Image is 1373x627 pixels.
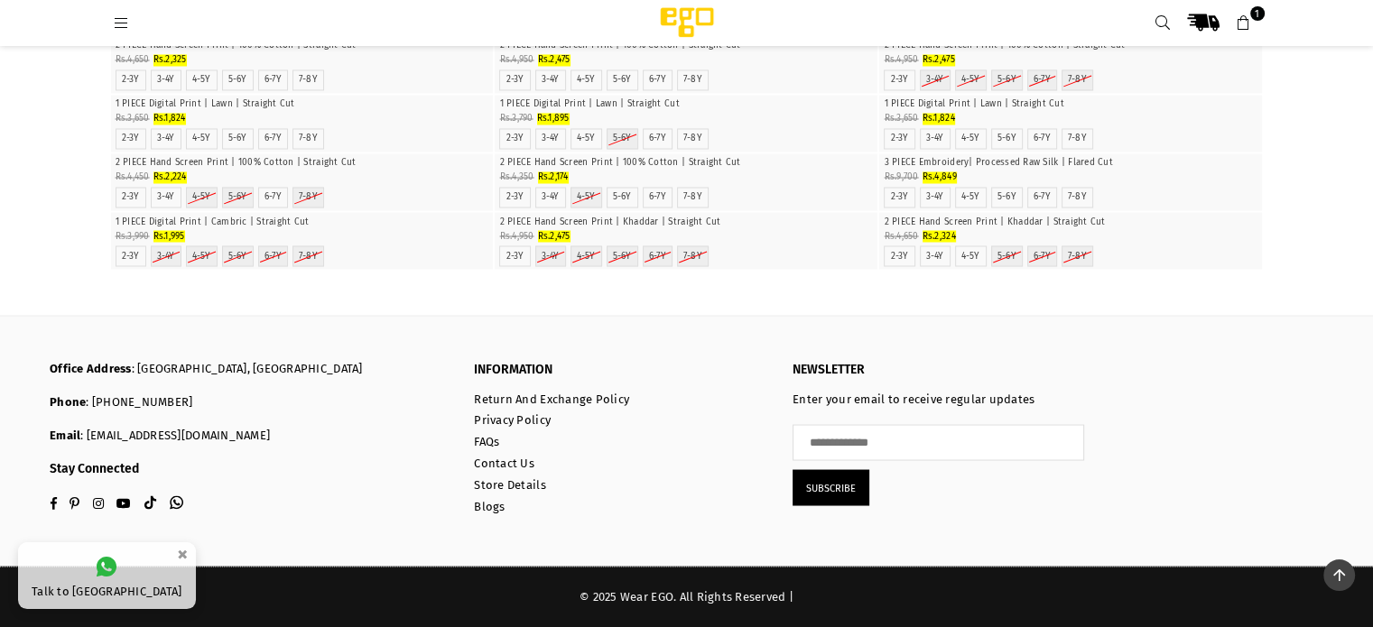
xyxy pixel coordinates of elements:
label: 7-8Y [683,250,702,262]
p: 1 PIECE Digital Print | Lawn | Straight Cut [884,97,1257,111]
a: 7-8Y [683,191,702,203]
a: 2-3Y [890,133,908,144]
a: 4-5Y [192,74,211,86]
span: 1 [1250,6,1265,21]
a: Talk to [GEOGRAPHIC_DATA] [18,542,196,609]
a: Menu [106,15,138,29]
span: Rs.4,950 [499,54,533,65]
label: 7-8Y [683,133,702,144]
label: 3-4Y [542,250,560,262]
span: Rs.4,950 [499,230,533,241]
label: 5-6Y [997,133,1016,144]
label: 5-6Y [228,250,247,262]
label: 5-6Y [228,133,247,144]
label: 6-7Y [264,191,282,203]
label: 4-5Y [961,250,980,262]
label: 2-3Y [890,191,908,203]
label: 5-6Y [613,133,632,144]
label: 6-7Y [649,133,666,144]
label: 2-3Y [506,74,524,86]
label: 7-8Y [1068,74,1087,86]
span: Rs.4,450 [116,171,150,182]
img: Ego [610,5,764,41]
a: 2-3Y [122,191,140,203]
a: Search [1146,6,1179,39]
label: 3-4Y [157,133,175,144]
span: Rs.2,475 [538,230,571,241]
span: Rs.4,650 [116,54,150,65]
p: 2 PIECE Hand Screen Print | Khaddar | Straight Cut [884,215,1257,228]
a: Privacy Policy [474,412,551,426]
label: 6-7Y [1034,133,1051,144]
span: Rs.4,650 [884,230,918,241]
label: 6-7Y [649,191,666,203]
a: 2-3Y [506,191,524,203]
a: 7-8Y [683,74,702,86]
label: 6-7Y [264,250,282,262]
label: 2-3Y [890,74,908,86]
span: Rs.4,849 [923,171,957,182]
label: 3-4Y [926,250,944,262]
label: 6-7Y [649,250,666,262]
p: : [PHONE_NUMBER] [50,394,447,410]
p: Enter your email to receive regular updates [793,392,1084,407]
label: 7-8Y [1068,191,1087,203]
label: 3-4Y [926,133,944,144]
p: 2 PIECE Hand Screen Print | Khaddar | Straight Cut [499,215,873,228]
a: 2-3Y [890,250,908,262]
span: Rs.2,475 [538,54,571,65]
label: 7-8Y [1068,133,1087,144]
a: 6-7Y [264,133,282,144]
a: 5-6Y [997,191,1016,203]
button: × [172,539,193,569]
a: Store Details [474,477,545,491]
b: Email [50,428,80,441]
label: 3-4Y [157,191,175,203]
label: 2-3Y [122,133,140,144]
label: 3-4Y [542,133,560,144]
label: 5-6Y [228,191,247,203]
label: 4-5Y [192,133,211,144]
label: 7-8Y [299,250,318,262]
label: 6-7Y [649,74,666,86]
a: 1 [1228,6,1260,39]
a: 4-5Y [961,191,980,203]
label: 7-8Y [299,133,318,144]
span: Rs.9,700 [884,171,918,182]
label: 5-6Y [997,250,1016,262]
label: 2-3Y [122,250,140,262]
label: 6-7Y [264,74,282,86]
label: 5-6Y [613,191,632,203]
span: Rs.4,350 [499,171,533,182]
a: Return And Exchange Policy [474,392,629,405]
b: Office Address [50,361,132,374]
a: Contact Us [474,456,534,469]
a: 2-3Y [506,133,524,144]
b: Phone [50,394,86,408]
p: 2 PIECE Hand Screen Print | 100% Cotton | Straight Cut [116,156,489,170]
span: Rs.3,650 [884,113,918,124]
label: 3-4Y [926,74,944,86]
span: Rs.2,174 [538,171,569,182]
span: Rs.2,325 [153,54,187,65]
label: 4-5Y [961,133,980,144]
label: 3-4Y [157,74,175,86]
label: 4-5Y [577,250,596,262]
label: 6-7Y [1034,74,1051,86]
label: 2-3Y [506,250,524,262]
